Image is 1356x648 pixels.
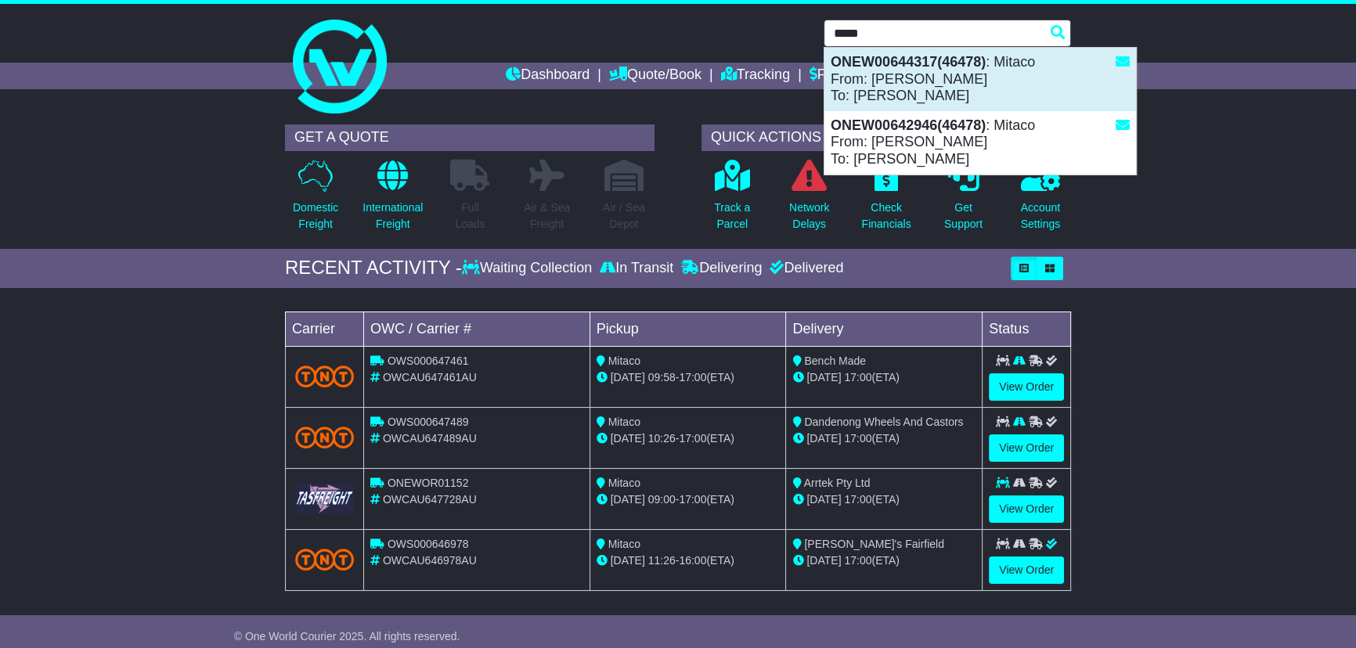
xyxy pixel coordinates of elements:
[234,630,460,643] span: © One World Courier 2025. All rights reserved.
[286,311,364,346] td: Carrier
[831,54,986,70] strong: ONEW00644317(46478)
[679,432,706,445] span: 17:00
[285,623,1071,646] div: FROM OUR SUPPORT
[364,311,590,346] td: OWC / Carrier #
[295,483,354,513] img: GetCarrierServiceLogo
[792,430,976,447] div: (ETA)
[806,493,841,506] span: [DATE]
[295,365,354,387] img: TNT_Domestic.png
[824,48,1136,111] div: : Mitaco From: [PERSON_NAME] To: [PERSON_NAME]
[786,311,983,346] td: Delivery
[806,371,841,383] span: [DATE]
[609,63,701,89] a: Quote/Book
[943,159,983,241] a: GetSupport
[524,200,570,232] p: Air & Sea Freight
[648,554,676,567] span: 11:26
[596,260,677,277] div: In Transit
[597,491,780,508] div: - (ETA)
[611,554,645,567] span: [DATE]
[679,554,706,567] span: 16:00
[611,493,645,506] span: [DATE]
[648,493,676,506] span: 09:00
[608,477,640,489] span: Mitaco
[861,159,912,241] a: CheckFinancials
[806,554,841,567] span: [DATE]
[388,477,468,489] span: ONEWOR01152
[862,200,911,232] p: Check Financials
[713,159,751,241] a: Track aParcel
[677,260,766,277] div: Delivering
[1020,159,1062,241] a: AccountSettings
[831,117,986,133] strong: ONEW00642946(46478)
[362,159,424,241] a: InternationalFreight
[590,311,786,346] td: Pickup
[611,432,645,445] span: [DATE]
[383,432,477,445] span: OWCAU647489AU
[844,554,871,567] span: 17:00
[608,355,640,367] span: Mitaco
[788,159,830,241] a: NetworkDelays
[292,159,339,241] a: DomesticFreight
[506,63,590,89] a: Dashboard
[597,430,780,447] div: - (ETA)
[597,369,780,386] div: - (ETA)
[989,373,1064,401] a: View Order
[721,63,790,89] a: Tracking
[611,371,645,383] span: [DATE]
[944,200,983,232] p: Get Support
[295,427,354,448] img: TNT_Domestic.png
[792,369,976,386] div: (ETA)
[362,200,423,232] p: International Freight
[1021,200,1061,232] p: Account Settings
[388,538,469,550] span: OWS000646978
[989,434,1064,462] a: View Order
[792,553,976,569] div: (ETA)
[608,538,640,550] span: Mitaco
[714,200,750,232] p: Track a Parcel
[383,493,477,506] span: OWCAU647728AU
[648,432,676,445] span: 10:26
[285,124,655,151] div: GET A QUOTE
[679,371,706,383] span: 17:00
[450,200,489,232] p: Full Loads
[608,416,640,428] span: Mitaco
[285,257,462,279] div: RECENT ACTIVITY -
[295,549,354,570] img: TNT_Domestic.png
[679,493,706,506] span: 17:00
[701,124,1071,151] div: QUICK ACTIONS
[844,432,871,445] span: 17:00
[789,200,829,232] p: Network Delays
[806,432,841,445] span: [DATE]
[603,200,645,232] p: Air / Sea Depot
[648,371,676,383] span: 09:58
[844,371,871,383] span: 17:00
[804,416,963,428] span: Dandenong Wheels And Castors
[766,260,843,277] div: Delivered
[824,111,1136,175] div: : Mitaco From: [PERSON_NAME] To: [PERSON_NAME]
[804,355,866,367] span: Bench Made
[383,554,477,567] span: OWCAU646978AU
[597,553,780,569] div: - (ETA)
[462,260,596,277] div: Waiting Collection
[804,477,871,489] span: Arrtek Pty Ltd
[293,200,338,232] p: Domestic Freight
[388,355,469,367] span: OWS000647461
[989,495,1064,523] a: View Order
[989,556,1064,584] a: View Order
[792,491,976,508] div: (ETA)
[810,63,881,89] a: Financials
[844,493,871,506] span: 17:00
[983,311,1071,346] td: Status
[383,371,477,383] span: OWCAU647461AU
[804,538,944,550] span: [PERSON_NAME]'s Fairfield
[388,416,469,428] span: OWS000647489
